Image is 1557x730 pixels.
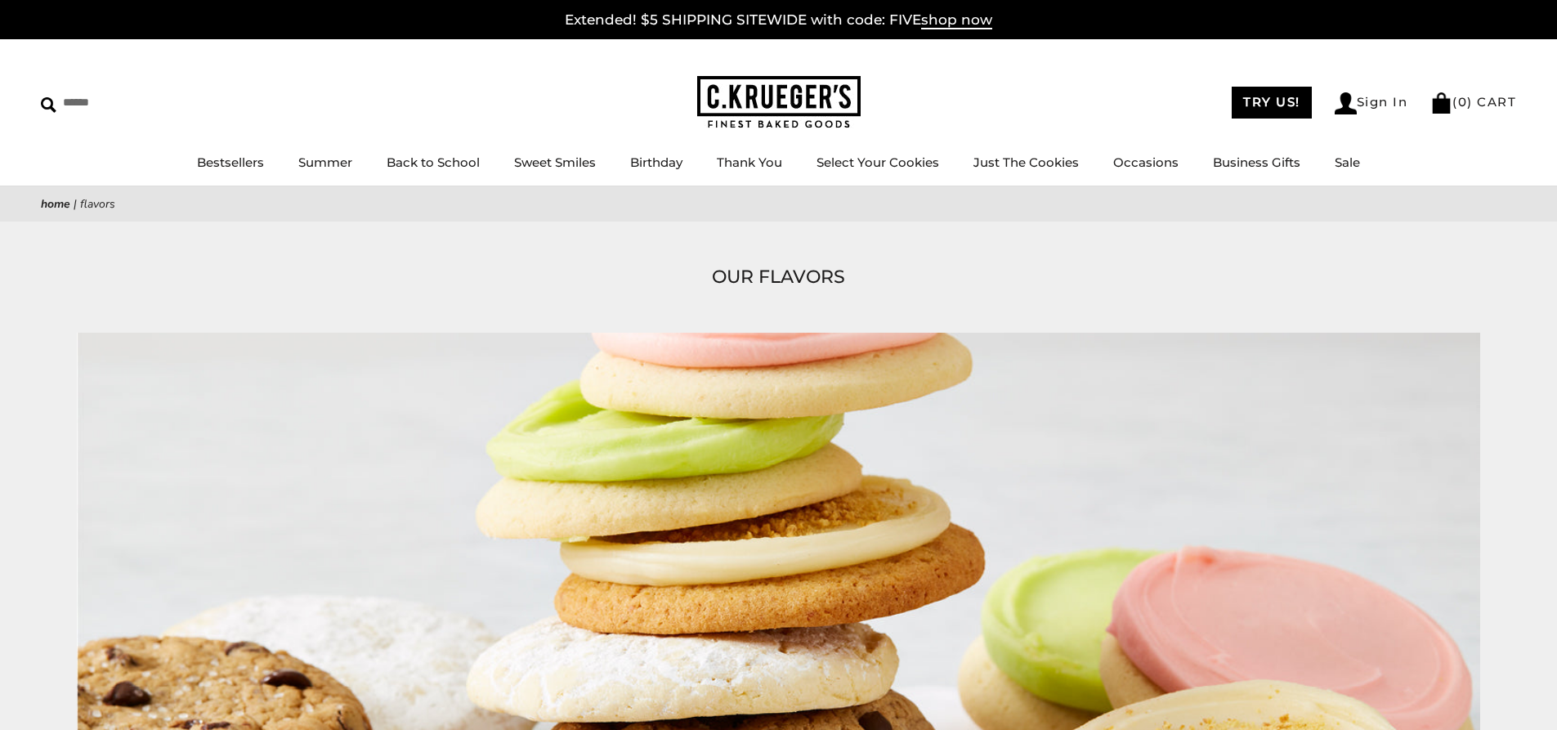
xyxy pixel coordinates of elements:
[1232,87,1312,119] a: TRY US!
[298,155,352,170] a: Summer
[197,155,264,170] a: Bestsellers
[1430,94,1516,110] a: (0) CART
[74,196,77,212] span: |
[697,76,861,129] img: C.KRUEGER'S
[1113,155,1179,170] a: Occasions
[41,90,235,115] input: Search
[41,195,1516,213] nav: breadcrumbs
[1335,92,1357,114] img: Account
[387,155,480,170] a: Back to School
[630,155,682,170] a: Birthday
[65,262,1492,292] h1: OUR FLAVORS
[514,155,596,170] a: Sweet Smiles
[41,97,56,113] img: Search
[1335,155,1360,170] a: Sale
[717,155,782,170] a: Thank You
[1458,94,1468,110] span: 0
[1335,92,1408,114] a: Sign In
[1213,155,1300,170] a: Business Gifts
[973,155,1079,170] a: Just The Cookies
[921,11,992,29] span: shop now
[41,196,70,212] a: Home
[1430,92,1452,114] img: Bag
[565,11,992,29] a: Extended! $5 SHIPPING SITEWIDE with code: FIVEshop now
[817,155,939,170] a: Select Your Cookies
[80,196,115,212] span: Flavors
